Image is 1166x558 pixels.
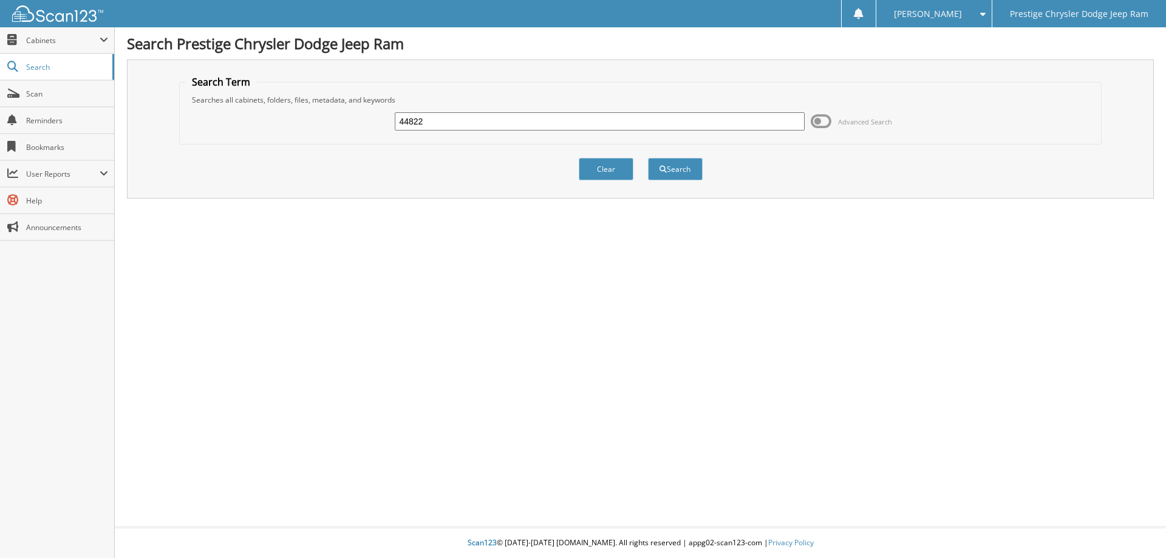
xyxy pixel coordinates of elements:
[468,537,497,548] span: Scan123
[115,528,1166,558] div: © [DATE]-[DATE] [DOMAIN_NAME]. All rights reserved | appg02-scan123-com |
[186,75,256,89] legend: Search Term
[26,115,108,126] span: Reminders
[579,158,633,180] button: Clear
[1010,10,1148,18] span: Prestige Chrysler Dodge Jeep Ram
[894,10,962,18] span: [PERSON_NAME]
[838,117,892,126] span: Advanced Search
[648,158,703,180] button: Search
[26,196,108,206] span: Help
[1105,500,1166,558] iframe: Chat Widget
[26,35,100,46] span: Cabinets
[26,89,108,99] span: Scan
[26,142,108,152] span: Bookmarks
[127,33,1154,53] h1: Search Prestige Chrysler Dodge Jeep Ram
[186,95,1096,105] div: Searches all cabinets, folders, files, metadata, and keywords
[26,222,108,233] span: Announcements
[12,5,103,22] img: scan123-logo-white.svg
[26,62,106,72] span: Search
[26,169,100,179] span: User Reports
[768,537,814,548] a: Privacy Policy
